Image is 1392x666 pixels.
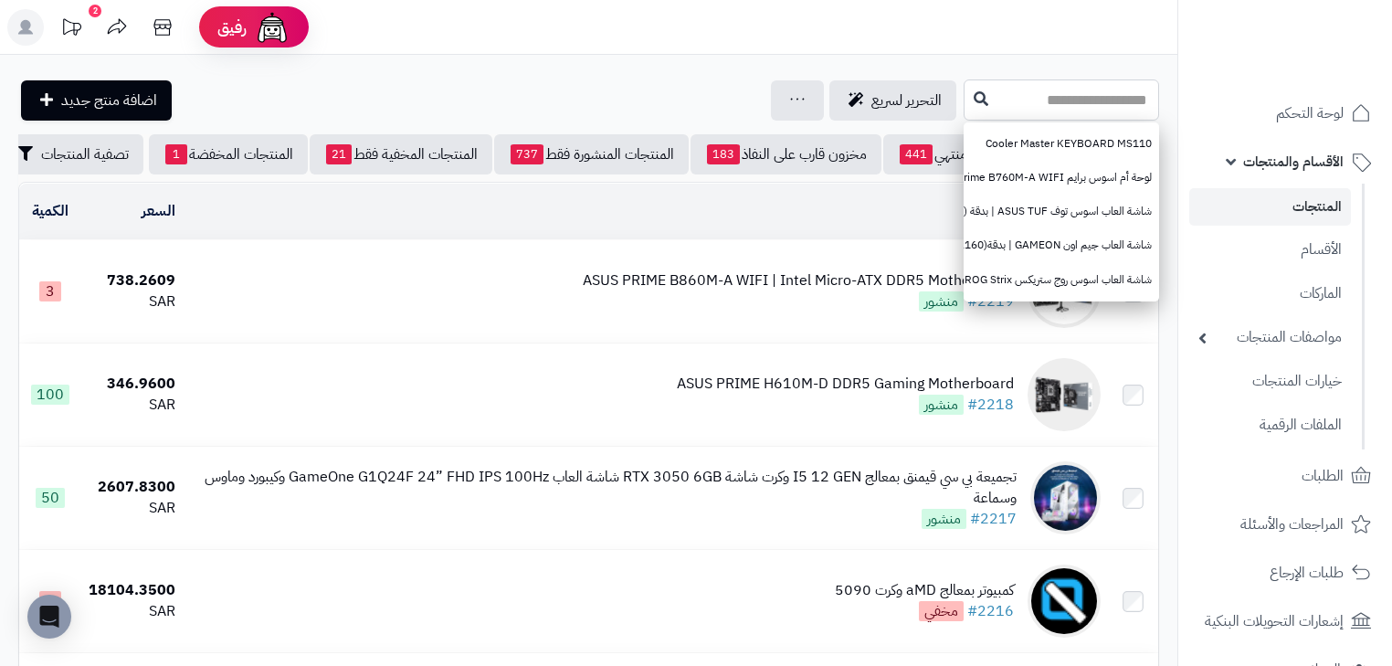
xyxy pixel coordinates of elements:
[190,467,1017,509] div: تجميعة بي سي قيمنق بمعالج I5 12 GEN وكرت شاشة RTX 3050 6GB شاشة العاب GameOne G1Q24F 24” FHD IPS ...
[494,134,689,174] a: المنتجات المنشورة فقط737
[39,591,61,611] span: 1
[1189,318,1351,357] a: مواصفات المنتجات
[967,394,1014,416] a: #2218
[89,291,175,312] div: SAR
[964,228,1159,262] a: شاشة العاب جيم اون GAMEON | بدقة4K UHD (3840×2160) | مقاس 28 انش | استجابة 1 مللي ثانية | لوحة IP...
[41,143,129,165] span: تصفية المنتجات
[89,5,101,17] div: 2
[1189,91,1381,135] a: لوحة التحكم
[967,291,1014,312] a: #2219
[835,580,1014,601] div: كمبيوتر بمعالج aMD وكرت 5090
[1028,565,1101,638] img: كمبيوتر بمعالج aMD وكرت 5090
[1189,362,1351,401] a: خيارات المنتجات
[48,9,94,50] a: تحديثات المنصة
[1276,100,1344,126] span: لوحة التحكم
[829,80,956,121] a: التحرير لسريع
[1189,551,1381,595] a: طلبات الإرجاع
[883,134,1024,174] a: مخزون منتهي441
[27,595,71,639] div: Open Intercom Messenger
[1189,599,1381,643] a: إشعارات التحويلات البنكية
[89,270,175,291] div: 738.2609
[254,9,290,46] img: ai-face.png
[1243,149,1344,174] span: الأقسام والمنتجات
[964,127,1159,161] a: Cooler Master KEYBOARD MS110
[165,144,187,164] span: 1
[31,385,69,405] span: 100
[967,600,1014,622] a: #2216
[677,374,1014,395] div: ASUS PRIME H610M-D DDR5 Gaming Motherboard
[691,134,881,174] a: مخزون قارب على النفاذ183
[21,80,172,121] a: اضافة منتج جديد
[326,144,352,164] span: 21
[1268,45,1375,83] img: logo-2.png
[89,580,175,601] div: 18104.3500
[1189,454,1381,498] a: الطلبات
[919,395,964,415] span: منشور
[89,498,175,519] div: SAR
[511,144,543,164] span: 737
[1240,512,1344,537] span: المراجعات والأسئلة
[964,161,1159,195] a: لوحة أم اسوس برايم ASUS Prime B760M-A WIFI
[919,291,964,312] span: منشور
[142,200,175,222] a: السعر
[964,195,1159,228] a: شاشة العاب اسوس توف ASUS TUF | بدقة 4K UHD (3840×2160) | مقاس 32 انش | استجابة 1 مللي ثانية | لوح...
[1030,461,1101,534] img: تجميعة بي سي قيمنق بمعالج I5 12 GEN وكرت شاشة RTX 3050 6GB شاشة العاب GameOne G1Q24F 24” FHD IPS ...
[36,488,65,508] span: 50
[1189,406,1351,445] a: الملفات الرقمية
[919,601,964,621] span: مخفي
[1189,230,1351,270] a: الأقسام
[310,134,492,174] a: المنتجات المخفية فقط21
[970,508,1017,530] a: #2217
[1028,358,1101,431] img: ASUS PRIME H610M-D DDR5 Gaming Motherboard
[583,270,1014,291] div: ASUS PRIME B860M-A WIFI | Intel Micro-ATX DDR5 Motherboard
[964,263,1159,297] a: شاشة العاب اسوس روج ستريكس ASUS ROG Strix | بدقة4K UHD (3840×2160) | مقاس 27 انش | استجابة 1 مللي...
[61,90,157,111] span: اضافة منتج جديد
[149,134,308,174] a: المنتجات المخفضة1
[707,144,740,164] span: 183
[39,281,61,301] span: 3
[217,16,247,38] span: رفيق
[871,90,942,111] span: التحرير لسريع
[89,477,175,498] div: 2607.8300
[900,144,933,164] span: 441
[32,200,69,222] a: الكمية
[922,509,966,529] span: منشور
[1189,274,1351,313] a: الماركات
[1302,463,1344,489] span: الطلبات
[89,395,175,416] div: SAR
[1189,502,1381,546] a: المراجعات والأسئلة
[1189,188,1351,226] a: المنتجات
[89,374,175,395] div: 346.9600
[89,601,175,622] div: SAR
[1270,560,1344,586] span: طلبات الإرجاع
[1205,608,1344,634] span: إشعارات التحويلات البنكية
